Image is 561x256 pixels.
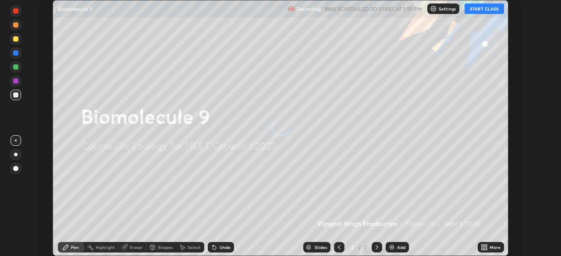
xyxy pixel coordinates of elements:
div: Eraser [130,245,143,249]
img: recording.375f2c34.svg [288,5,295,12]
div: Highlight [96,245,115,249]
div: Select [188,245,201,249]
p: Biomolecule 9 [58,5,92,12]
div: / [359,245,361,250]
div: More [490,245,501,249]
p: Recording [296,6,321,12]
button: START CLASS [465,4,504,14]
div: Slides [315,245,327,249]
h5: WAS SCHEDULED TO START AT 1:10 PM [324,5,422,13]
img: class-settings-icons [430,5,437,12]
p: Settings [439,7,456,11]
div: Pen [71,245,79,249]
img: add-slide-button [388,244,395,251]
div: 2 [363,243,368,251]
div: 2 [348,245,357,250]
div: Undo [220,245,231,249]
div: Shapes [158,245,173,249]
div: Add [397,245,405,249]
